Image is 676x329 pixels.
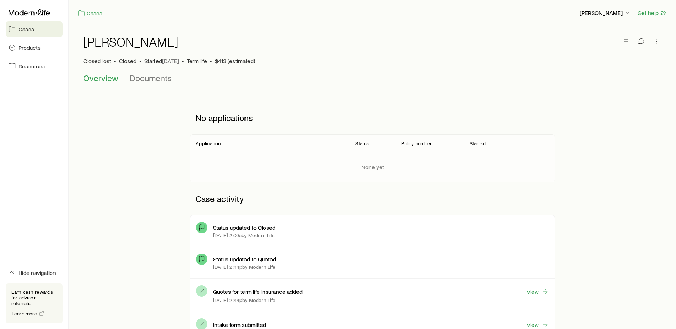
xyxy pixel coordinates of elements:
a: Products [6,40,63,56]
a: Cases [78,9,103,17]
p: Application [196,141,221,146]
button: [PERSON_NAME] [579,9,631,17]
span: Cases [19,26,34,33]
a: View [526,288,549,296]
span: Documents [130,73,172,83]
div: Earn cash rewards for advisor referrals.Learn more [6,283,63,323]
span: Resources [19,63,45,70]
p: Started [470,141,486,146]
span: • [139,57,141,64]
p: Status updated to Closed [213,224,275,231]
span: Overview [83,73,118,83]
a: Resources [6,58,63,74]
p: Quotes for term life insurance added [213,288,303,295]
span: Learn more [12,311,37,316]
span: Hide navigation [19,269,56,276]
p: Case activity [190,188,555,209]
button: Get help [637,9,667,17]
p: No applications [190,107,555,129]
p: [DATE] 2:00a by Modern Life [213,233,275,238]
span: • [210,57,212,64]
p: Status [355,141,369,146]
p: [DATE] 2:44p by Modern Life [213,264,275,270]
p: Closed lost [83,57,111,64]
a: View [526,321,549,329]
div: Case details tabs [83,73,662,90]
p: [DATE] 2:44p by Modern Life [213,297,275,303]
p: [PERSON_NAME] [580,9,631,16]
span: • [114,57,116,64]
p: Policy number [401,141,432,146]
p: Intake form submitted [213,321,266,328]
a: Cases [6,21,63,37]
h1: [PERSON_NAME] [83,35,179,49]
button: Hide navigation [6,265,63,281]
p: Earn cash rewards for advisor referrals. [11,289,57,306]
p: Status updated to Quoted [213,256,276,263]
span: $413 (estimated) [215,57,255,64]
span: Products [19,44,41,51]
span: • [182,57,184,64]
p: Started [144,57,179,64]
span: Term life [187,57,207,64]
p: None yet [361,163,384,171]
span: Closed [119,57,136,64]
span: [DATE] [162,57,179,64]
